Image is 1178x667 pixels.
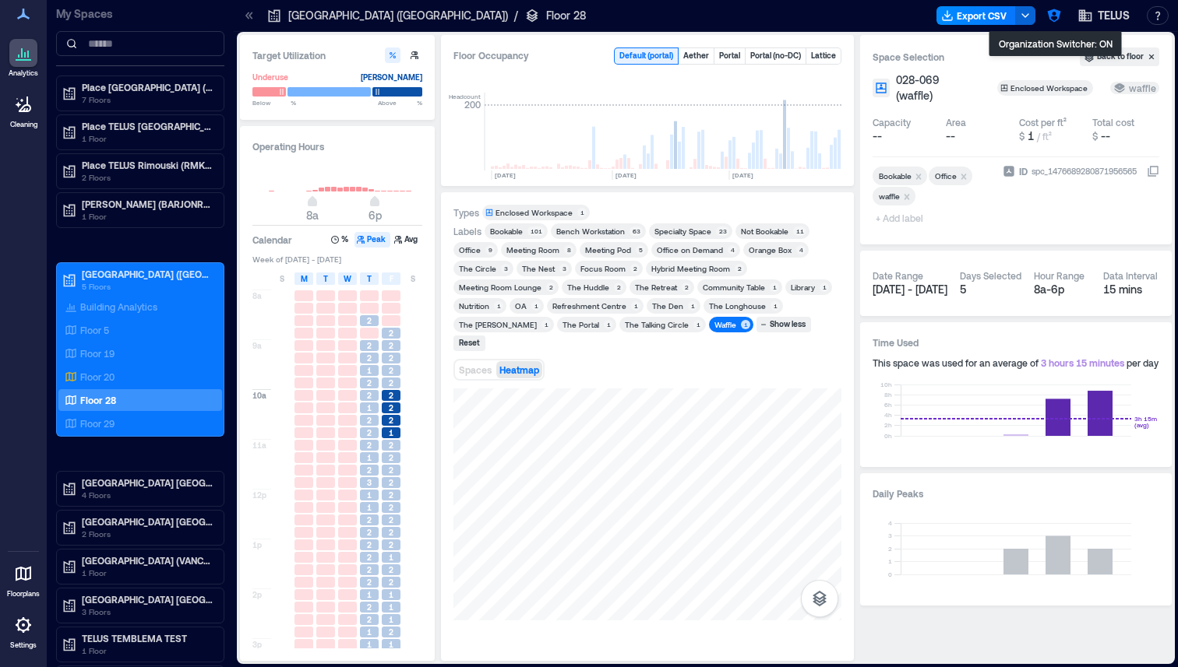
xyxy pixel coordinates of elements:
p: 1 Floor [82,210,213,223]
tspan: 0 [888,570,892,578]
div: Days Selected [960,269,1021,282]
span: 1 [389,639,393,650]
div: The Talking Circle [625,319,689,330]
div: Total cost [1092,116,1134,128]
div: Specialty Space [654,226,711,237]
div: 1 [604,320,613,329]
div: 9 [485,245,495,255]
span: 1 [367,627,372,637]
div: Refreshment Centre [552,300,626,311]
button: IDspc_1476689280871956565 [1147,165,1159,177]
p: Floorplans [7,589,40,599]
div: Nutrition [459,300,489,311]
button: Spaces [456,361,495,378]
div: 1 [577,208,587,217]
span: 1p [252,539,262,550]
p: 4 Floors [82,489,213,501]
button: Default (portal) [615,48,678,64]
span: 2 [389,415,393,426]
span: TELUS [1098,8,1130,23]
text: [DATE] [615,171,637,179]
span: 2 [389,577,393,588]
h3: Space Selection [873,49,1080,65]
tspan: 10h [880,381,892,388]
div: Capacity [873,116,911,128]
span: 2 [367,539,372,550]
span: 1 [367,452,372,463]
span: 2 [389,539,393,550]
div: Not Bookable [741,226,788,237]
p: 5 Floors [82,280,213,293]
div: [PERSON_NAME] [361,69,422,85]
p: Place TELUS Rimouski (RMKIPQQT) [82,159,213,171]
span: 2 [367,415,372,426]
p: Place [GEOGRAPHIC_DATA] (MTRLPQGL) [82,81,213,93]
span: 2 [367,602,372,613]
div: Office [459,244,481,255]
div: 2 [546,283,555,292]
div: Meeting Room [506,244,559,255]
span: $ [1019,131,1025,142]
div: 2 [614,283,623,292]
span: Heatmap [499,364,539,375]
span: 1 [367,490,372,500]
div: 1 [771,301,780,311]
span: 1 [1028,129,1034,142]
button: % [329,232,353,247]
span: 3 [367,477,372,488]
div: The Huddle [567,282,609,293]
span: 1 [367,402,372,413]
span: 1 [367,502,372,513]
p: 7 Floors [82,93,213,106]
span: 2 [389,527,393,538]
p: [GEOGRAPHIC_DATA] ([GEOGRAPHIC_DATA]) [288,8,508,23]
div: 2 [682,283,691,292]
p: 1 Floor [82,644,213,657]
span: / ft² [1037,131,1052,142]
div: Area [946,116,966,128]
span: 2 [367,390,372,401]
text: [DATE] [495,171,516,179]
span: 8a [252,290,262,301]
span: 2 [389,477,393,488]
p: [GEOGRAPHIC_DATA] ([GEOGRAPHIC_DATA]) [82,268,213,280]
span: 2 [389,490,393,500]
div: Office [935,170,957,181]
p: Place TELUS [GEOGRAPHIC_DATA] (QUBCPQXG) [82,120,213,132]
div: The Den [652,300,683,311]
span: 1 [389,589,393,600]
p: Floor 28 [546,8,586,23]
div: 1 [541,320,551,329]
p: Floor 29 [80,417,115,430]
span: 2 [389,353,393,363]
span: 1 [389,427,393,438]
span: Above % [378,98,422,107]
button: -- [873,128,940,144]
span: Below % [252,98,296,107]
button: Enclosed Workspace [997,80,1104,96]
span: S [280,272,284,285]
span: 2 [367,527,372,538]
div: Enclosed Workspace [1010,82,1090,93]
div: Date Range [873,269,923,282]
div: waffle [1113,82,1156,94]
div: Cost per ft² [1019,116,1067,128]
span: 10a [252,390,266,401]
span: 9a [252,340,262,351]
h3: Operating Hours [252,139,422,154]
div: The Circle [459,263,496,274]
span: 11a [252,440,266,451]
button: Peak [354,232,390,247]
span: 1 [389,552,393,563]
div: 23 [716,226,729,236]
tspan: 8h [884,391,892,398]
span: 2 [389,340,393,351]
h3: Calendar [252,232,292,247]
span: 2 [367,440,372,451]
button: Export CSV [936,6,1016,25]
button: TELUS [1073,3,1134,28]
tspan: 6h [884,401,892,409]
span: 2 [367,377,372,388]
span: $ [1092,131,1098,142]
p: [GEOGRAPHIC_DATA] [GEOGRAPHIC_DATA]-4519 (BNBYBCDW) [82,476,213,489]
